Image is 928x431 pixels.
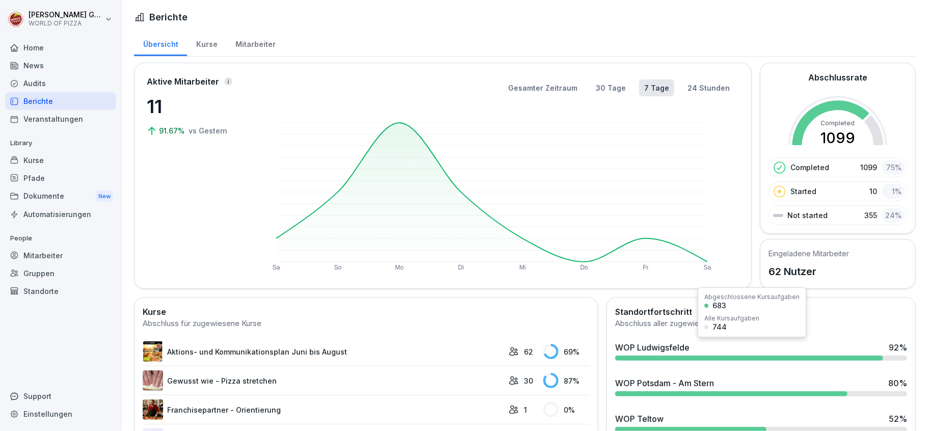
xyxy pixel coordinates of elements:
[143,318,590,330] div: Abschluss für zugewiesene Kurse
[189,125,227,136] p: vs Gestern
[611,373,911,400] a: WOP Potsdam - Am Stern80%
[543,402,589,417] div: 0 %
[524,346,533,357] p: 62
[143,370,503,391] a: Gewusst wie - Pizza stretchen
[159,125,187,136] p: 91.67%
[712,302,726,309] div: 683
[704,294,800,300] div: Abgeschlossene Kursaufgaben
[5,74,116,92] a: Audits
[580,264,589,272] text: Do
[882,208,905,223] div: 24 %
[643,264,649,272] text: Fr
[524,405,527,415] p: 1
[5,282,116,300] a: Standorte
[5,187,116,206] div: Dokumente
[712,324,727,331] div: 744
[5,169,116,187] a: Pfade
[869,186,877,197] p: 10
[147,93,249,120] p: 11
[143,306,590,318] h2: Kurse
[889,341,907,354] div: 92 %
[143,399,163,420] img: t4g7eu33fb3xcinggz4rhe0w.png
[395,264,404,272] text: Mo
[860,162,877,173] p: 1099
[882,160,905,175] div: 75 %
[519,264,526,272] text: Mi
[503,79,582,96] button: Gesamter Zeitraum
[226,30,284,56] a: Mitarbeiter
[5,151,116,169] a: Kurse
[615,341,690,354] div: WOP Ludwigsfelde
[5,247,116,264] a: Mitarbeiter
[5,57,116,74] a: News
[790,186,816,197] p: Started
[543,373,589,388] div: 87 %
[864,210,877,221] p: 355
[682,79,735,96] button: 24 Stunden
[5,387,116,405] div: Support
[889,413,907,425] div: 52 %
[639,79,674,96] button: 7 Tage
[147,75,219,88] p: Aktive Mitarbeiter
[5,205,116,223] a: Automatisierungen
[96,191,113,202] div: New
[768,264,849,279] p: 62 Nutzer
[704,315,759,321] div: Alle Kursaufgaben
[615,413,664,425] div: WOP Teltow
[29,11,103,19] p: [PERSON_NAME] Goldmann
[149,10,188,24] h1: Berichte
[143,399,503,420] a: Franchisepartner - Orientierung
[143,370,163,391] img: omtcyif9wkfkbfxep8chs03y.png
[273,264,280,272] text: Sa
[882,184,905,199] div: 1 %
[787,210,828,221] p: Not started
[187,30,226,56] a: Kurse
[5,230,116,247] p: People
[143,341,163,362] img: wv9qdipp89lowhfx6mawjprm.png
[5,110,116,128] a: Veranstaltungen
[5,135,116,151] p: Library
[5,264,116,282] a: Gruppen
[704,264,711,272] text: Sa
[615,318,907,330] div: Abschluss aller zugewiesenen Kurse pro Standort
[524,375,533,386] p: 30
[591,79,631,96] button: 30 Tage
[768,248,849,259] h5: Eingeladene Mitarbeiter
[458,264,464,272] text: Di
[543,344,589,359] div: 69 %
[5,405,116,423] a: Einstellungen
[615,306,907,318] h2: Standortfortschritt
[5,39,116,57] a: Home
[143,341,503,362] a: Aktions- und Kommunikationsplan Juni bis August
[615,377,714,389] div: WOP Potsdam - Am Stern
[611,337,911,365] a: WOP Ludwigsfelde92%
[808,71,867,84] h2: Abschlussrate
[5,92,116,110] a: Berichte
[888,377,907,389] div: 80 %
[790,162,829,173] p: Completed
[29,20,103,27] p: WORLD OF PIZZA
[5,187,116,206] a: DokumenteNew
[134,30,187,56] a: Übersicht
[334,264,342,272] text: So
